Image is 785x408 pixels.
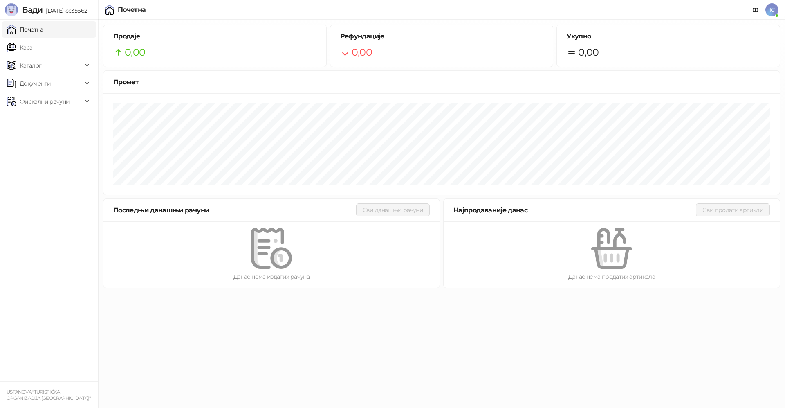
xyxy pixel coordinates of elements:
[7,39,32,56] a: Каса
[7,21,43,38] a: Почетна
[453,205,696,215] div: Најпродаваније данас
[125,45,145,60] span: 0,00
[118,7,146,13] div: Почетна
[749,3,762,16] a: Документација
[356,203,430,216] button: Сви данашњи рачуни
[43,7,87,14] span: [DATE]-cc35662
[113,32,316,41] h5: Продаје
[113,205,356,215] div: Последњи данашњи рачуни
[20,57,42,74] span: Каталог
[20,75,51,92] span: Документи
[765,3,778,16] span: IC
[457,272,767,281] div: Данас нема продатих артикала
[340,32,543,41] h5: Рефундације
[20,93,70,110] span: Фискални рачуни
[22,5,43,15] span: Бади
[5,3,18,16] img: Logo
[7,389,90,401] small: USTANOVA "TURISTIČKA ORGANIZACIJA [GEOGRAPHIC_DATA]"
[578,45,599,60] span: 0,00
[117,272,426,281] div: Данас нема издатих рачуна
[352,45,372,60] span: 0,00
[696,203,770,216] button: Сви продати артикли
[113,77,770,87] div: Промет
[567,32,770,41] h5: Укупно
